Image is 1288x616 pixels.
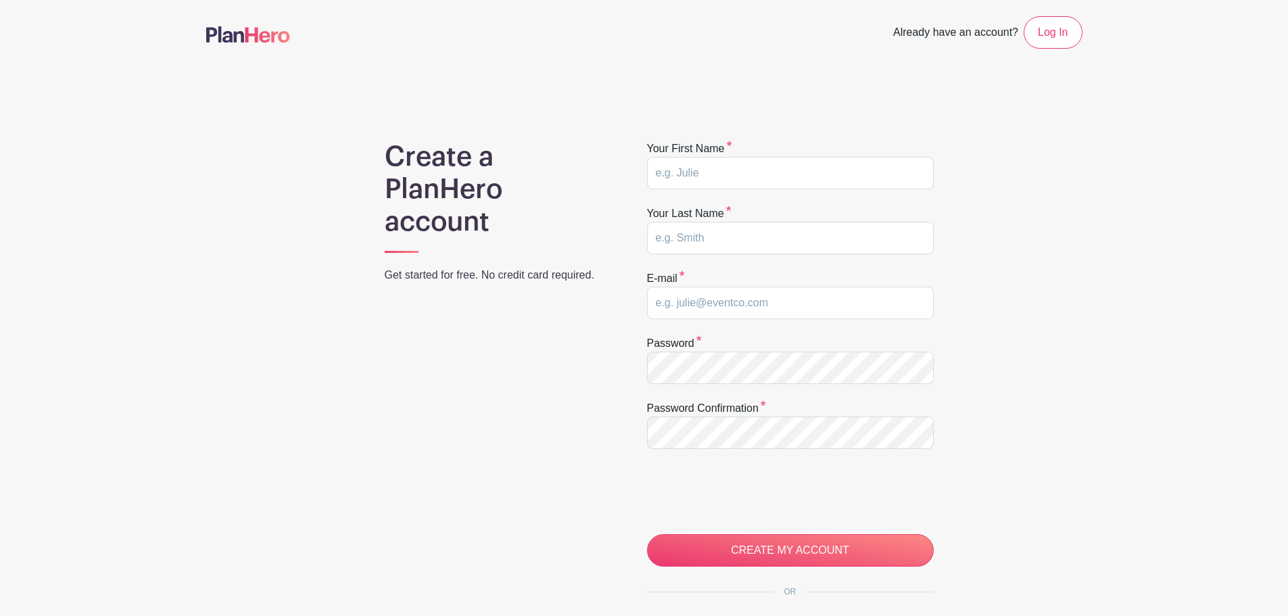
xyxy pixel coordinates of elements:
a: Log In [1024,16,1082,49]
h1: Create a PlanHero account [385,141,612,238]
label: Your first name [647,141,732,157]
input: e.g. julie@eventco.com [647,287,934,319]
span: OR [773,587,807,596]
p: Get started for free. No credit card required. [385,267,612,283]
label: E-mail [647,270,685,287]
label: Your last name [647,206,732,222]
input: CREATE MY ACCOUNT [647,534,934,567]
label: Password [647,335,702,352]
iframe: reCAPTCHA [647,465,853,518]
img: logo-507f7623f17ff9eddc593b1ce0a138ce2505c220e1c5a4e2b4648c50719b7d32.svg [206,26,290,43]
label: Password confirmation [647,400,766,417]
input: e.g. Smith [647,222,934,254]
span: Already have an account? [893,19,1018,49]
input: e.g. Julie [647,157,934,189]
